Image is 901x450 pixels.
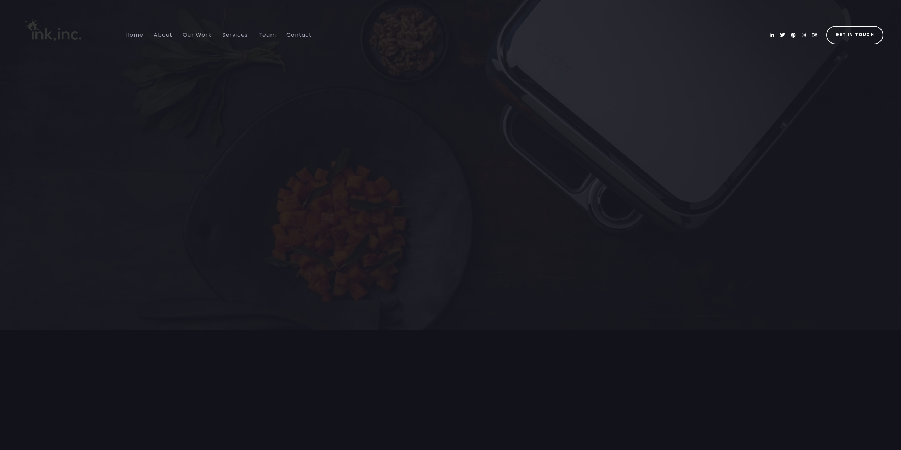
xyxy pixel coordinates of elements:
[222,31,248,39] span: Services
[154,31,172,39] span: About
[183,31,211,39] span: Our Work
[826,26,883,44] a: Get in Touch
[125,31,143,39] span: Home
[258,31,276,39] span: Team
[836,31,874,39] span: Get in Touch
[18,6,89,54] img: Ink, Inc. | Marketing Agency
[286,31,312,39] span: Contact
